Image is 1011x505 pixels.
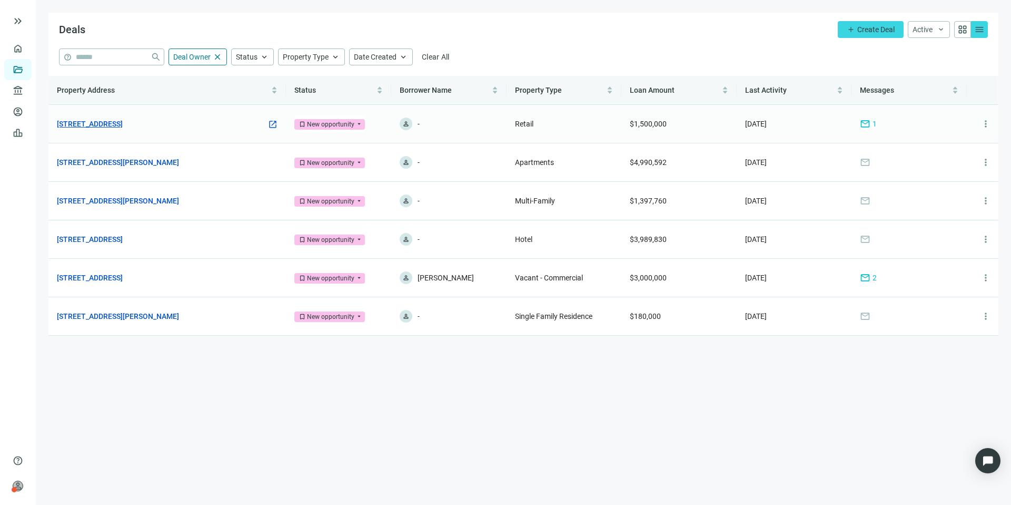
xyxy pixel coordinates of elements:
[294,86,316,94] span: Status
[57,234,123,245] a: [STREET_ADDRESS]
[745,235,767,244] span: [DATE]
[630,86,675,94] span: Loan Amount
[307,312,354,322] div: New opportunity
[12,15,24,27] button: keyboard_double_arrow_right
[975,113,996,134] button: more_vert
[838,21,904,38] button: addCreate Deal
[980,273,991,283] span: more_vert
[860,234,870,245] span: mail
[331,52,340,62] span: keyboard_arrow_up
[975,229,996,250] button: more_vert
[630,312,661,321] span: $180,000
[975,152,996,173] button: more_vert
[402,236,410,243] span: person
[515,312,592,321] span: Single Family Residence
[745,312,767,321] span: [DATE]
[873,118,877,130] span: 1
[418,195,420,207] span: -
[515,197,555,205] span: Multi-Family
[64,53,72,61] span: help
[260,52,269,62] span: keyboard_arrow_up
[515,86,562,94] span: Property Type
[980,196,991,206] span: more_vert
[299,121,306,128] span: bookmark
[860,157,870,168] span: mail
[860,273,870,283] span: mail
[847,25,855,34] span: add
[299,275,306,282] span: bookmark
[630,120,667,128] span: $1,500,000
[422,53,450,61] span: Clear All
[860,311,870,322] span: mail
[860,196,870,206] span: mail
[307,273,354,284] div: New opportunity
[957,24,968,35] span: grid_view
[974,24,985,35] span: menu
[980,157,991,168] span: more_vert
[402,197,410,205] span: person
[913,25,933,34] span: Active
[860,119,870,129] span: mail
[57,157,179,168] a: [STREET_ADDRESS][PERSON_NAME]
[13,481,23,491] span: person
[745,197,767,205] span: [DATE]
[299,159,306,167] span: bookmark
[860,86,894,94] span: Messages
[630,197,667,205] span: $1,397,760
[57,310,179,322] a: [STREET_ADDRESS][PERSON_NAME]
[299,198,306,205] span: bookmark
[283,53,329,61] span: Property Type
[213,52,222,62] span: close
[307,235,354,245] div: New opportunity
[745,86,787,94] span: Last Activity
[630,158,667,167] span: $4,990,592
[418,156,420,169] span: -
[57,118,123,130] a: [STREET_ADDRESS]
[57,272,123,284] a: [STREET_ADDRESS]
[745,274,767,282] span: [DATE]
[299,313,306,321] span: bookmark
[857,25,895,34] span: Create Deal
[515,274,583,282] span: Vacant - Commercial
[418,310,420,323] span: -
[13,85,20,96] span: account_balance
[630,235,667,244] span: $3,989,830
[402,274,410,281] span: person
[975,306,996,327] button: more_vert
[307,196,354,207] div: New opportunity
[236,53,257,61] span: Status
[980,234,991,245] span: more_vert
[268,120,277,129] span: open_in_new
[745,120,767,128] span: [DATE]
[418,271,474,284] span: [PERSON_NAME]
[745,158,767,167] span: [DATE]
[873,272,877,284] span: 2
[307,119,354,130] div: New opportunity
[980,119,991,129] span: more_vert
[402,159,410,166] span: person
[57,195,179,207] a: [STREET_ADDRESS][PERSON_NAME]
[354,53,397,61] span: Date Created
[630,274,667,282] span: $3,000,000
[268,119,277,131] a: open_in_new
[975,448,1000,473] div: Open Intercom Messenger
[975,267,996,288] button: more_vert
[515,158,554,167] span: Apartments
[975,190,996,211] button: more_vert
[13,455,23,466] span: help
[399,52,408,62] span: keyboard_arrow_up
[402,120,410,128] span: person
[400,86,452,94] span: Borrower Name
[57,86,115,94] span: Property Address
[515,120,533,128] span: Retail
[299,236,306,244] span: bookmark
[417,48,454,65] button: Clear All
[418,118,420,130] span: -
[937,25,945,34] span: keyboard_arrow_down
[418,233,420,246] span: -
[908,21,950,38] button: Activekeyboard_arrow_down
[307,158,354,168] div: New opportunity
[980,311,991,322] span: more_vert
[173,53,211,61] span: Deal Owner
